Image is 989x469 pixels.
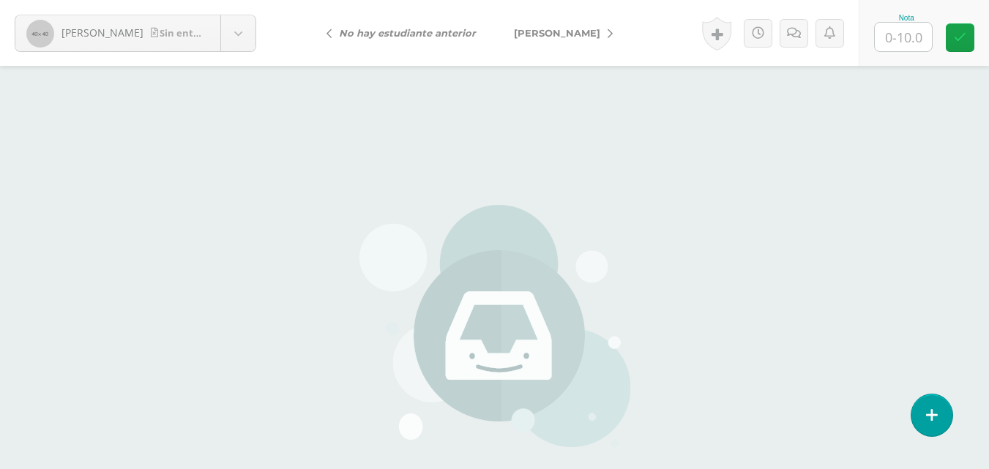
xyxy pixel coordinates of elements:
[15,15,255,51] a: [PERSON_NAME]Sin entrega
[26,20,54,48] img: 40x40
[359,205,630,454] img: stages.png
[151,26,214,40] span: Sin entrega
[874,14,938,22] div: Nota
[495,15,624,50] a: [PERSON_NAME]
[875,23,932,51] input: 0-10.0
[315,15,495,50] a: No hay estudiante anterior
[339,27,476,39] i: No hay estudiante anterior
[514,27,600,39] span: [PERSON_NAME]
[61,26,143,40] span: [PERSON_NAME]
